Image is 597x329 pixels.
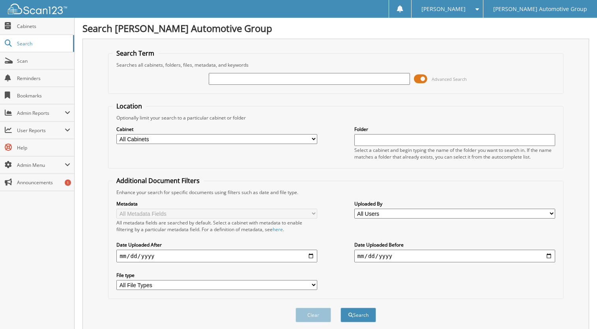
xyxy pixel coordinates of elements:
[116,241,317,248] label: Date Uploaded After
[558,291,597,329] iframe: Chat Widget
[82,22,589,35] h1: Search [PERSON_NAME] Automotive Group
[17,75,70,82] span: Reminders
[112,114,559,121] div: Optionally limit your search to a particular cabinet or folder
[112,176,204,185] legend: Additional Document Filters
[493,7,587,11] span: [PERSON_NAME] Automotive Group
[296,308,331,322] button: Clear
[354,147,555,160] div: Select a cabinet and begin typing the name of the folder you want to search in. If the name match...
[354,200,555,207] label: Uploaded By
[116,272,317,279] label: File type
[273,226,283,233] a: here
[17,58,70,64] span: Scan
[17,110,65,116] span: Admin Reports
[8,4,67,14] img: scan123-logo-white.svg
[17,92,70,99] span: Bookmarks
[112,102,146,110] legend: Location
[354,126,555,133] label: Folder
[354,250,555,262] input: end
[432,76,467,82] span: Advanced Search
[17,23,70,30] span: Cabinets
[341,308,376,322] button: Search
[17,127,65,134] span: User Reports
[17,162,65,168] span: Admin Menu
[116,250,317,262] input: start
[17,144,70,151] span: Help
[112,189,559,196] div: Enhance your search for specific documents using filters such as date and file type.
[112,49,158,58] legend: Search Term
[112,62,559,68] div: Searches all cabinets, folders, files, metadata, and keywords
[116,200,317,207] label: Metadata
[65,179,71,186] div: 1
[354,241,555,248] label: Date Uploaded Before
[116,219,317,233] div: All metadata fields are searched by default. Select a cabinet with metadata to enable filtering b...
[116,126,317,133] label: Cabinet
[17,179,70,186] span: Announcements
[421,7,466,11] span: [PERSON_NAME]
[17,40,69,47] span: Search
